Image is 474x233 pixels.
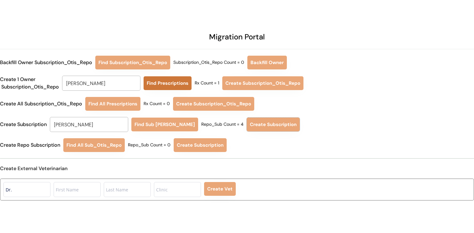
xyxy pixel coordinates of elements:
[104,182,151,197] input: Last Name
[247,118,300,131] button: Create Subscription
[173,59,244,66] div: Subscription_Otis_Repo Count = 0
[154,182,201,197] input: Clinic
[247,56,287,69] button: Backfill Owner
[195,80,219,86] div: Rx Count = 1
[204,182,236,196] button: Create Vet
[209,31,265,43] div: Migration Portal
[222,76,303,90] button: Create Subscription_Otis_Repo
[62,76,140,91] input: Search for a customer
[173,97,254,111] button: Create Subscription_Otis_Repo
[144,101,170,107] div: Rx Count = 0
[131,118,198,131] button: Find Sub [PERSON_NAME]
[50,117,128,132] input: Search for a customer
[201,121,244,128] div: Repo_Sub Count = 4
[128,142,171,148] div: Repo_Sub Count = 0
[174,138,227,152] button: Create Subscription
[3,182,50,197] input: Title
[95,56,170,69] button: Find Subscription_Otis_Repo
[85,97,140,111] button: Find All Prescriptions
[144,76,192,90] button: Find Prescriptions
[63,138,125,152] button: Find All Sub_Otis_Repo
[54,182,101,197] input: First Name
